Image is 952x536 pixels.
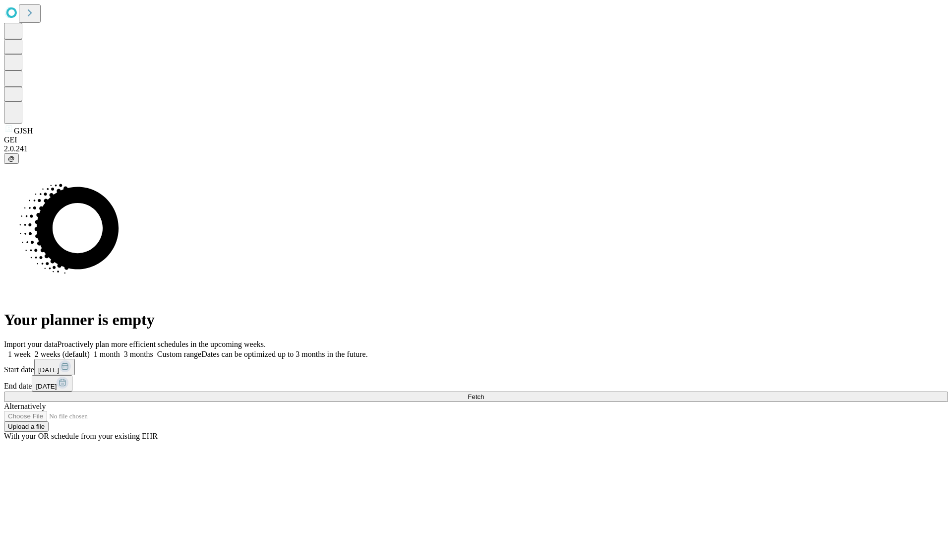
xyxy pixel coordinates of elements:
span: [DATE] [38,366,59,374]
div: End date [4,375,948,392]
span: 1 week [8,350,31,358]
span: @ [8,155,15,162]
span: Alternatively [4,402,46,410]
span: 2 weeks (default) [35,350,90,358]
button: [DATE] [32,375,72,392]
span: Proactively plan more efficient schedules in the upcoming weeks. [58,340,266,348]
span: Import your data [4,340,58,348]
div: GEI [4,135,948,144]
div: 2.0.241 [4,144,948,153]
span: With your OR schedule from your existing EHR [4,432,158,440]
h1: Your planner is empty [4,311,948,329]
span: 1 month [94,350,120,358]
button: @ [4,153,19,164]
button: [DATE] [34,359,75,375]
span: Custom range [157,350,201,358]
span: Dates can be optimized up to 3 months in the future. [201,350,367,358]
span: 3 months [124,350,153,358]
button: Upload a file [4,421,49,432]
span: GJSH [14,127,33,135]
span: Fetch [468,393,484,401]
div: Start date [4,359,948,375]
button: Fetch [4,392,948,402]
span: [DATE] [36,383,57,390]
